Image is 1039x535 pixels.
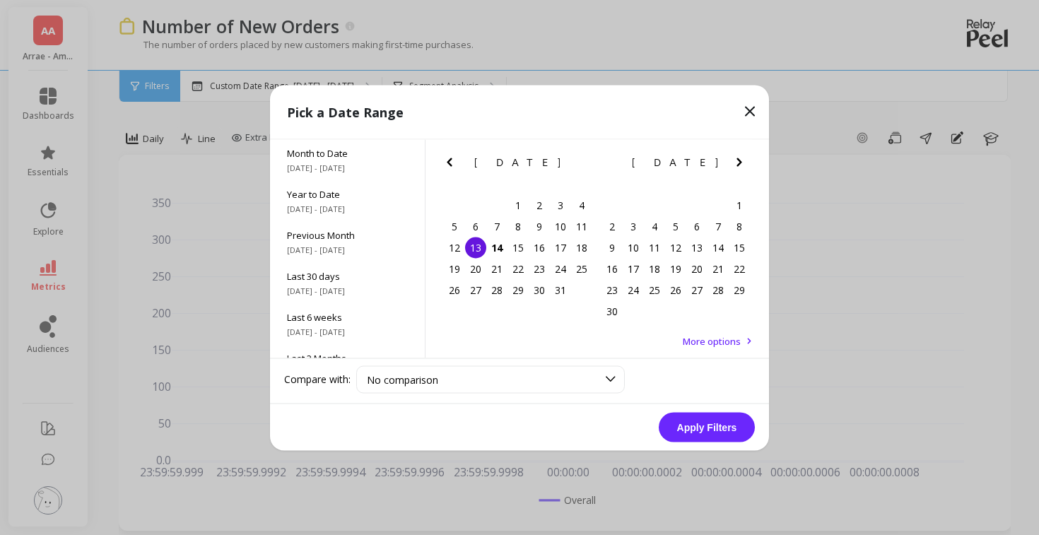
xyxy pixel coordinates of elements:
div: Choose Sunday, October 12th, 2025 [444,237,465,258]
div: Choose Thursday, October 23rd, 2025 [529,258,550,279]
div: Choose Monday, November 10th, 2025 [623,237,644,258]
div: Choose Thursday, October 2nd, 2025 [529,194,550,216]
div: Choose Monday, October 27th, 2025 [465,279,486,300]
div: Choose Monday, October 6th, 2025 [465,216,486,237]
div: Choose Tuesday, October 21st, 2025 [486,258,507,279]
div: Choose Tuesday, November 11th, 2025 [644,237,665,258]
div: Choose Monday, November 17th, 2025 [623,258,644,279]
div: Choose Thursday, November 6th, 2025 [686,216,708,237]
div: Choose Thursday, October 30th, 2025 [529,279,550,300]
span: [DATE] - [DATE] [287,326,408,337]
div: month 2025-10 [444,194,592,300]
div: month 2025-11 [601,194,750,322]
button: Previous Month [441,153,464,176]
span: [DATE] [474,156,563,167]
div: Choose Tuesday, October 28th, 2025 [486,279,507,300]
div: Choose Thursday, October 9th, 2025 [529,216,550,237]
div: Choose Monday, November 24th, 2025 [623,279,644,300]
div: Choose Wednesday, October 1st, 2025 [507,194,529,216]
div: Choose Wednesday, November 19th, 2025 [665,258,686,279]
div: Choose Tuesday, November 25th, 2025 [644,279,665,300]
span: Month to Date [287,146,408,159]
span: Previous Month [287,228,408,241]
div: Choose Monday, November 3rd, 2025 [623,216,644,237]
button: Previous Month [599,153,621,176]
div: Choose Thursday, November 13th, 2025 [686,237,708,258]
div: Choose Friday, October 17th, 2025 [550,237,571,258]
div: Choose Friday, October 3rd, 2025 [550,194,571,216]
span: [DATE] - [DATE] [287,244,408,255]
div: Choose Saturday, November 22nd, 2025 [729,258,750,279]
div: Choose Friday, November 21st, 2025 [708,258,729,279]
div: Choose Monday, October 13th, 2025 [465,237,486,258]
div: Choose Saturday, November 15th, 2025 [729,237,750,258]
div: Choose Friday, October 24th, 2025 [550,258,571,279]
div: Choose Wednesday, November 26th, 2025 [665,279,686,300]
div: Choose Saturday, October 11th, 2025 [571,216,592,237]
div: Choose Wednesday, October 15th, 2025 [507,237,529,258]
div: Choose Sunday, October 5th, 2025 [444,216,465,237]
div: Choose Sunday, November 16th, 2025 [601,258,623,279]
div: Choose Tuesday, October 14th, 2025 [486,237,507,258]
div: Choose Wednesday, October 22nd, 2025 [507,258,529,279]
div: Choose Saturday, November 8th, 2025 [729,216,750,237]
span: Last 30 days [287,269,408,282]
div: Choose Wednesday, October 8th, 2025 [507,216,529,237]
div: Choose Saturday, November 1st, 2025 [729,194,750,216]
div: Choose Thursday, November 27th, 2025 [686,279,708,300]
div: Choose Friday, November 28th, 2025 [708,279,729,300]
span: [DATE] - [DATE] [287,203,408,214]
span: [DATE] [632,156,720,167]
div: Choose Friday, October 10th, 2025 [550,216,571,237]
div: Choose Saturday, November 29th, 2025 [729,279,750,300]
div: Choose Thursday, November 20th, 2025 [686,258,708,279]
div: Choose Friday, November 7th, 2025 [708,216,729,237]
span: No comparison [367,372,438,386]
div: Choose Tuesday, October 7th, 2025 [486,216,507,237]
div: Choose Wednesday, November 12th, 2025 [665,237,686,258]
div: Choose Tuesday, November 4th, 2025 [644,216,665,237]
div: Choose Wednesday, November 5th, 2025 [665,216,686,237]
button: Next Month [573,153,596,176]
span: [DATE] - [DATE] [287,162,408,173]
div: Choose Saturday, October 18th, 2025 [571,237,592,258]
div: Choose Sunday, October 19th, 2025 [444,258,465,279]
span: Last 3 Months [287,351,408,364]
button: Next Month [731,153,753,176]
div: Choose Sunday, November 23rd, 2025 [601,279,623,300]
label: Compare with: [284,372,351,387]
span: [DATE] - [DATE] [287,285,408,296]
div: Choose Tuesday, November 18th, 2025 [644,258,665,279]
div: Choose Wednesday, October 29th, 2025 [507,279,529,300]
div: Choose Thursday, October 16th, 2025 [529,237,550,258]
span: More options [683,334,741,347]
span: Last 6 weeks [287,310,408,323]
div: Choose Friday, October 31st, 2025 [550,279,571,300]
div: Choose Saturday, October 4th, 2025 [571,194,592,216]
button: Apply Filters [659,412,755,442]
div: Choose Sunday, November 30th, 2025 [601,300,623,322]
div: Choose Monday, October 20th, 2025 [465,258,486,279]
div: Choose Saturday, October 25th, 2025 [571,258,592,279]
div: Choose Sunday, October 26th, 2025 [444,279,465,300]
div: Choose Sunday, November 2nd, 2025 [601,216,623,237]
p: Pick a Date Range [287,102,404,122]
div: Choose Friday, November 14th, 2025 [708,237,729,258]
div: Choose Sunday, November 9th, 2025 [601,237,623,258]
span: Year to Date [287,187,408,200]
